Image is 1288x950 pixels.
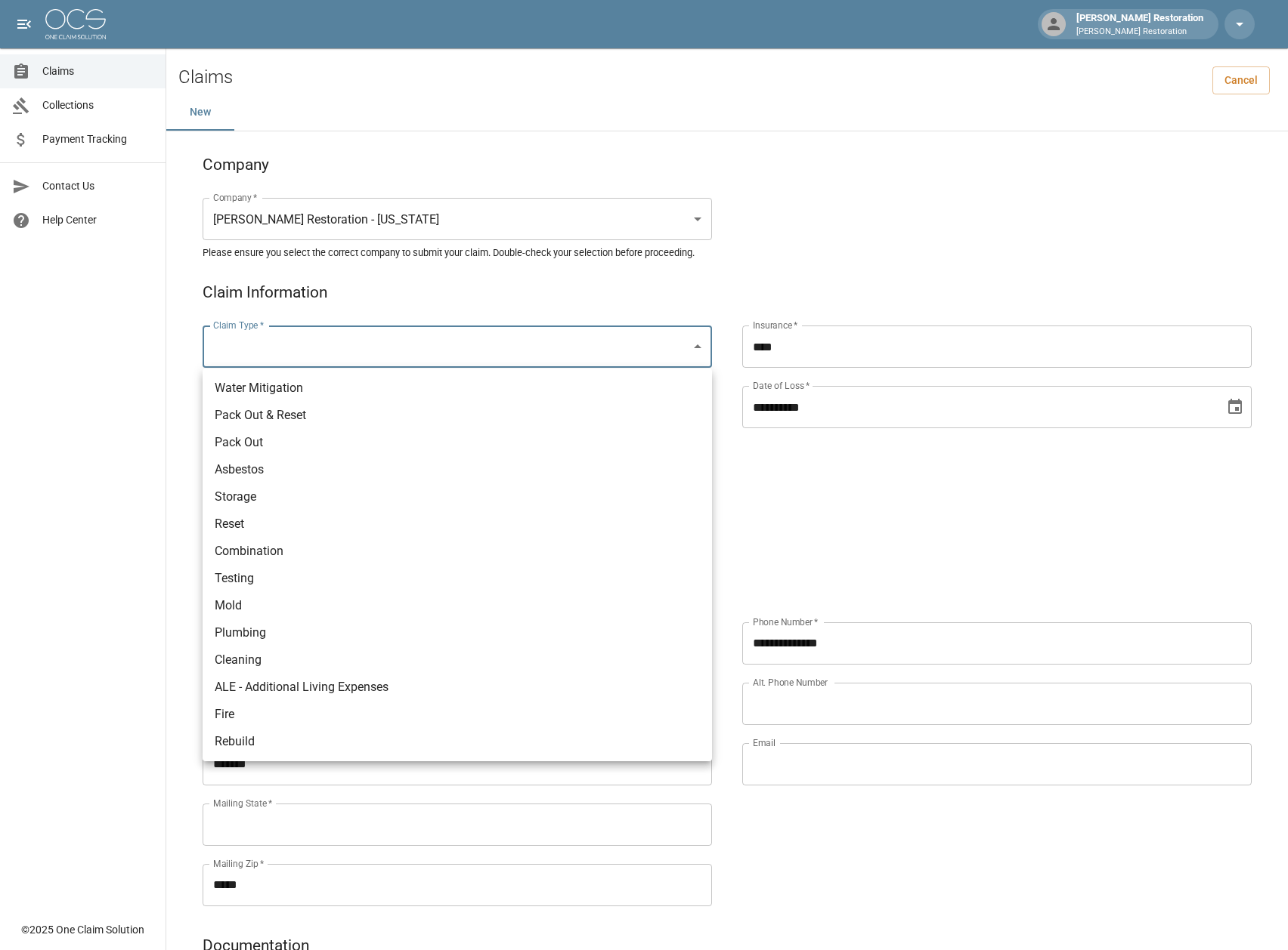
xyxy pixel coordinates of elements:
[203,619,712,646] li: Plumbing
[203,456,712,483] li: Asbestos
[203,510,712,538] li: Reset
[203,375,712,402] li: Water Mitigation
[203,565,712,592] li: Testing
[203,429,712,456] li: Pack Out
[203,538,712,565] li: Combination
[203,728,712,755] li: Rebuild
[203,701,712,728] li: Fire
[203,402,712,429] li: Pack Out & Reset
[203,592,712,619] li: Mold
[203,646,712,674] li: Cleaning
[203,483,712,510] li: Storage
[203,674,712,701] li: ALE - Additional Living Expenses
